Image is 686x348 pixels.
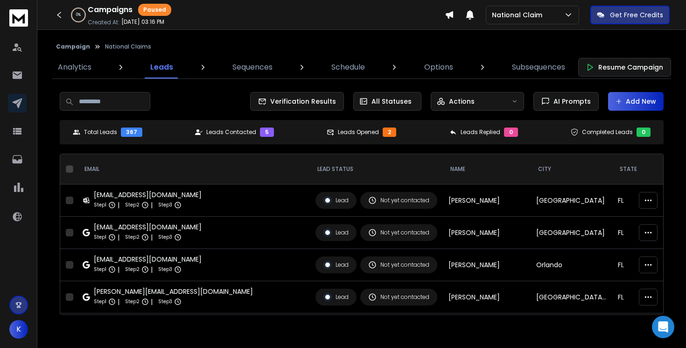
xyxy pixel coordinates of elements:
[125,200,140,210] p: Step 2
[94,190,202,199] div: [EMAIL_ADDRESS][DOMAIN_NAME]
[443,185,531,217] td: [PERSON_NAME]
[121,128,142,137] div: 367
[550,97,591,106] span: AI Prompts
[77,154,310,185] th: EMAIL
[338,128,379,136] p: Leads Opened
[94,222,202,232] div: [EMAIL_ADDRESS][DOMAIN_NAME]
[158,200,172,210] p: Step 3
[533,92,599,111] button: AI Prompts
[9,320,28,339] button: K
[118,297,119,306] p: |
[125,265,140,274] p: Step 2
[232,62,273,73] p: Sequences
[531,185,612,217] td: [GEOGRAPHIC_DATA]
[250,92,344,111] button: Verification Results
[323,196,349,205] div: Lead
[443,281,531,313] td: [PERSON_NAME]
[531,154,612,185] th: City
[531,249,612,281] td: Orlando
[158,297,172,306] p: Step 3
[383,128,396,137] div: 2
[443,217,531,249] td: [PERSON_NAME]
[118,200,119,210] p: |
[138,4,171,16] div: Paused
[151,200,153,210] p: |
[368,293,429,301] div: Not yet contacted
[610,10,663,20] p: Get Free Credits
[151,297,153,306] p: |
[88,4,133,15] h1: Campaigns
[578,58,671,77] button: Resume Campaign
[94,233,106,242] p: Step 1
[260,128,274,137] div: 5
[94,255,202,264] div: [EMAIL_ADDRESS][DOMAIN_NAME]
[310,154,443,185] th: LEAD STATUS
[323,261,349,269] div: Lead
[88,19,119,26] p: Created At:
[492,10,546,20] p: National Claim
[323,293,349,301] div: Lead
[158,265,172,274] p: Step 3
[125,233,140,242] p: Step 2
[323,228,349,237] div: Lead
[94,297,106,306] p: Step 1
[512,62,565,73] p: Subsequences
[145,56,179,78] a: Leads
[443,154,531,185] th: NAME
[206,128,256,136] p: Leads Contacted
[531,217,612,249] td: [GEOGRAPHIC_DATA]
[227,56,278,78] a: Sequences
[84,128,117,136] p: Total Leads
[56,43,90,50] button: Campaign
[637,128,651,137] div: 0
[531,313,612,346] td: Clearwater
[608,92,664,111] button: Add New
[52,56,97,78] a: Analytics
[326,56,371,78] a: Schedule
[368,228,429,237] div: Not yet contacted
[94,200,106,210] p: Step 1
[582,128,633,136] p: Completed Leads
[151,265,153,274] p: |
[94,287,253,296] div: [PERSON_NAME][EMAIL_ADDRESS][DOMAIN_NAME]
[461,128,500,136] p: Leads Replied
[151,233,153,242] p: |
[9,9,28,27] img: logo
[266,97,336,106] span: Verification Results
[590,6,670,24] button: Get Free Credits
[531,281,612,313] td: [GEOGRAPHIC_DATA][PERSON_NAME]
[150,62,173,73] p: Leads
[419,56,459,78] a: Options
[506,56,571,78] a: Subsequences
[118,265,119,274] p: |
[105,43,151,50] p: National Claims
[121,18,164,26] p: [DATE] 03:16 PM
[443,313,531,346] td: [PERSON_NAME]
[158,233,172,242] p: Step 3
[58,62,91,73] p: Analytics
[371,97,412,106] p: All Statuses
[443,249,531,281] td: [PERSON_NAME]
[368,261,429,269] div: Not yet contacted
[652,316,674,338] div: Open Intercom Messenger
[504,128,518,137] div: 0
[125,297,140,306] p: Step 2
[118,233,119,242] p: |
[94,265,106,274] p: Step 1
[76,12,81,18] p: 0 %
[331,62,365,73] p: Schedule
[449,97,475,106] p: Actions
[424,62,453,73] p: Options
[368,196,429,205] div: Not yet contacted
